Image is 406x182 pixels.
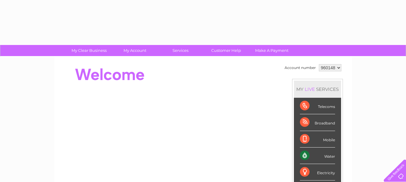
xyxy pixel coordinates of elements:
a: Services [156,45,205,56]
td: Account number [283,63,317,73]
div: Broadband [300,114,335,131]
div: Telecoms [300,98,335,114]
a: My Account [110,45,160,56]
a: Make A Payment [247,45,297,56]
div: Electricity [300,164,335,181]
a: My Clear Business [64,45,114,56]
a: Customer Help [201,45,251,56]
div: Water [300,148,335,164]
div: LIVE [304,86,316,92]
div: MY SERVICES [294,81,341,98]
div: Mobile [300,131,335,148]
